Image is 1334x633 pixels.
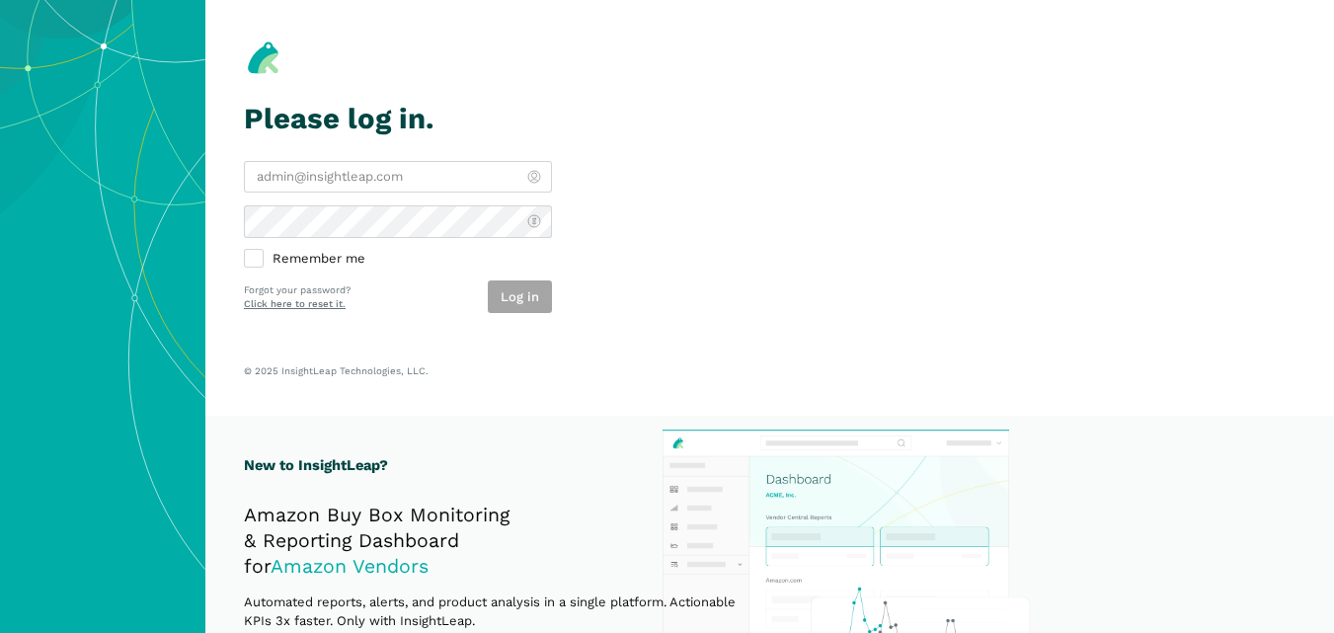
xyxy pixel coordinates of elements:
p: Automated reports, alerts, and product analysis in a single platform. Actionable KPIs 3x faster. ... [244,593,757,631]
a: Click here to reset it. [244,298,346,309]
p: © 2025 InsightLeap Technologies, LLC. [244,364,1295,377]
h1: Please log in. [244,103,552,135]
h1: New to InsightLeap? [244,454,757,477]
label: Remember me [244,251,552,269]
input: admin@insightleap.com [244,161,552,194]
h2: Amazon Buy Box Monitoring & Reporting Dashboard for [244,503,757,580]
p: Forgot your password? [244,283,351,298]
span: Amazon Vendors [271,555,429,578]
